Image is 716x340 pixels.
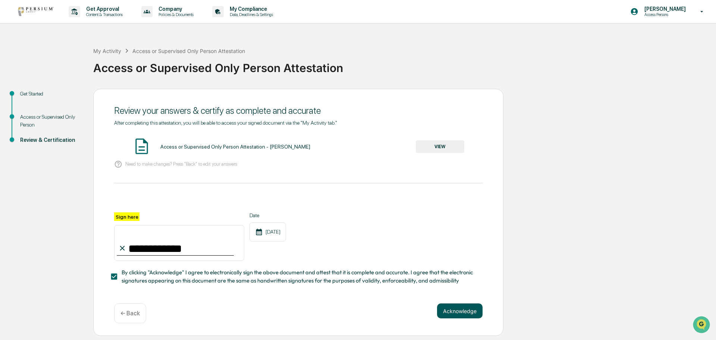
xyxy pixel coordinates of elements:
p: ← Back [120,310,140,317]
div: Access or Supervised Only Person [20,113,81,129]
a: 🖐️Preclearance [4,91,51,105]
p: Need to make changes? Press "Back" to edit your answers [125,161,237,167]
button: Acknowledge [437,303,483,318]
button: Start new chat [127,59,136,68]
label: Sign here [114,212,139,221]
p: How can we help? [7,16,136,28]
div: Start new chat [25,57,122,65]
div: Access or Supervised Only Person Attestation - [PERSON_NAME] [160,144,310,150]
div: 🗄️ [54,95,60,101]
span: Data Lookup [15,108,47,116]
p: [PERSON_NAME] [638,6,690,12]
span: After completing this attestation, you will be able to access your signed document via the "My Ac... [114,120,337,126]
p: Content & Transactions [80,12,126,17]
img: logo [18,7,54,16]
img: Document Icon [132,137,151,156]
span: Preclearance [15,94,48,102]
div: [DATE] [249,222,286,241]
div: Review & Certification [20,136,81,144]
p: Access Persons [638,12,690,17]
div: 🖐️ [7,95,13,101]
a: 🔎Data Lookup [4,105,50,119]
button: VIEW [416,140,464,153]
span: Attestations [62,94,92,102]
p: Company [153,6,197,12]
p: Policies & Documents [153,12,197,17]
p: My Compliance [224,6,277,12]
div: Access or Supervised Only Person Attestation [93,55,712,75]
div: Review your answers & certify as complete and accurate [114,105,483,116]
label: Date [249,212,286,218]
div: We're available if you need us! [25,65,94,71]
p: Get Approval [80,6,126,12]
div: My Activity [93,48,121,54]
a: Powered byPylon [53,126,90,132]
span: By clicking "Acknowledge" I agree to electronically sign the above document and attest that it is... [122,268,477,285]
div: Access or Supervised Only Person Attestation [132,48,245,54]
img: 1746055101610-c473b297-6a78-478c-a979-82029cc54cd1 [7,57,21,71]
span: Pylon [74,127,90,132]
div: 🔎 [7,109,13,115]
p: Data, Deadlines & Settings [224,12,277,17]
a: 🗄️Attestations [51,91,95,105]
div: Get Started [20,90,81,98]
iframe: Open customer support [692,315,712,336]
